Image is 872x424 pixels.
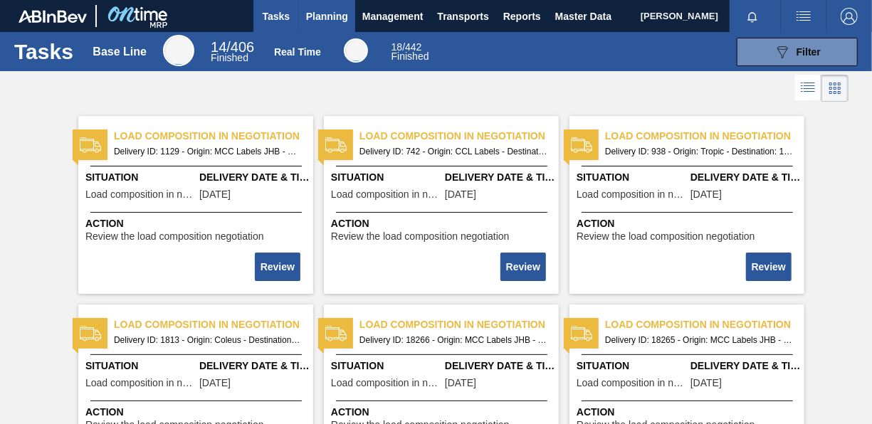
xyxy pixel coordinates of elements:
[690,170,801,185] span: Delivery Date & Time
[359,144,547,159] span: Delivery ID: 742 - Origin: CCL Labels - Destination: 1SD
[85,378,196,388] span: Load composition in negotiation
[211,52,248,63] span: Finished
[795,8,812,25] img: userActions
[392,43,429,61] div: Real Time
[325,134,347,156] img: status
[256,251,302,282] div: Complete task: 2197671
[211,41,254,63] div: Base Line
[730,6,775,26] button: Notifications
[797,46,821,58] span: Filter
[605,144,793,159] span: Delivery ID: 938 - Origin: Tropic - Destination: 1SD
[445,378,476,388] span: 08/20/2025,
[502,251,547,282] div: Complete task: 2197672
[445,359,555,373] span: Delivery Date & Time
[306,8,348,25] span: Planning
[331,405,555,420] span: Action
[274,46,321,58] div: Real Time
[331,378,441,388] span: Load composition in negotiation
[359,317,559,332] span: Load composition in negotiation
[114,144,302,159] span: Delivery ID: 1129 - Origin: MCC Labels JHB - Destination: 1SD
[795,75,821,102] div: List Vision
[199,170,310,185] span: Delivery Date & Time
[841,8,858,25] img: Logout
[605,317,804,332] span: Load composition in negotiation
[746,253,792,281] button: Review
[163,35,194,66] div: Base Line
[199,359,310,373] span: Delivery Date & Time
[577,405,801,420] span: Action
[555,8,611,25] span: Master Data
[438,8,489,25] span: Transports
[331,216,555,231] span: Action
[199,378,231,388] span: 06/02/2023,
[577,189,687,200] span: Load composition in negotiation
[80,134,101,156] img: status
[690,359,801,373] span: Delivery Date & Time
[14,43,73,60] h1: Tasks
[605,129,804,144] span: Load composition in negotiation
[331,170,441,185] span: Situation
[445,189,476,200] span: 01/27/2023,
[85,231,264,242] span: Review the load composition negotiation
[392,41,422,53] span: / 442
[392,51,429,62] span: Finished
[571,323,592,344] img: status
[571,134,592,156] img: status
[605,332,793,348] span: Delivery ID: 18265 - Origin: MCC Labels JHB - Destination: 1SD
[344,38,368,63] div: Real Time
[331,231,510,242] span: Review the load composition negotiation
[85,359,196,373] span: Situation
[114,332,302,348] span: Delivery ID: 1813 - Origin: Coleus - Destination: 1SD
[577,231,755,242] span: Review the load composition negotiation
[577,216,801,231] span: Action
[577,170,687,185] span: Situation
[255,253,300,281] button: Review
[690,189,722,200] span: 03/13/2023,
[211,39,254,55] span: / 406
[821,75,849,102] div: Card Vision
[331,189,441,200] span: Load composition in negotiation
[85,170,196,185] span: Situation
[747,251,793,282] div: Complete task: 2197673
[362,8,424,25] span: Management
[85,189,196,200] span: Load composition in negotiation
[359,129,559,144] span: Load composition in negotiation
[325,323,347,344] img: status
[80,323,101,344] img: status
[503,8,541,25] span: Reports
[577,378,687,388] span: Load composition in negotiation
[114,317,313,332] span: Load composition in negotiation
[690,378,722,388] span: 08/16/2025,
[737,38,858,66] button: Filter
[19,10,87,23] img: TNhmsLtSVTkK8tSr43FrP2fwEKptu5GPRR3wAAAABJRU5ErkJggg==
[577,359,687,373] span: Situation
[85,216,310,231] span: Action
[392,41,403,53] span: 18
[445,170,555,185] span: Delivery Date & Time
[199,189,231,200] span: 03/31/2023,
[211,39,226,55] span: 14
[331,359,441,373] span: Situation
[359,332,547,348] span: Delivery ID: 18266 - Origin: MCC Labels JHB - Destination: 1SD
[85,405,310,420] span: Action
[500,253,546,281] button: Review
[114,129,313,144] span: Load composition in negotiation
[93,46,147,58] div: Base Line
[261,8,292,25] span: Tasks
